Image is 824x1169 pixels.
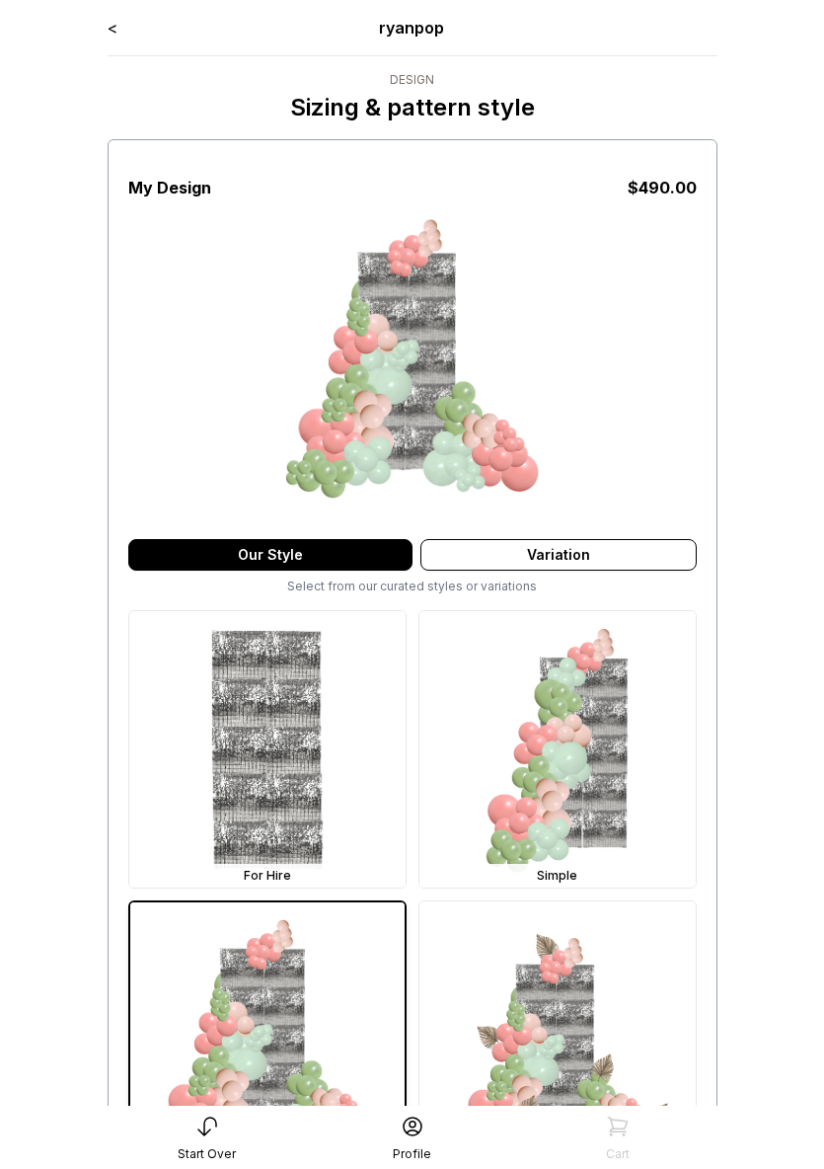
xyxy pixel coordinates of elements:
[420,539,697,571] div: Variation
[419,611,696,888] img: Simple
[290,92,535,123] p: Sizing & pattern style
[290,72,535,88] div: Design
[255,199,570,515] img: Deluxe
[133,868,402,884] div: For Hire
[606,1146,630,1162] div: Cart
[129,611,406,888] img: For Hire
[128,579,697,594] div: Select from our curated styles or variations
[128,176,211,199] h3: My Design
[178,1146,236,1162] div: Start Over
[628,176,697,199] div: $ 490.00
[423,868,692,884] div: Simple
[229,16,595,39] div: ryanpop
[128,539,412,571] div: Our Style
[393,1146,431,1162] div: Profile
[108,18,117,38] a: <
